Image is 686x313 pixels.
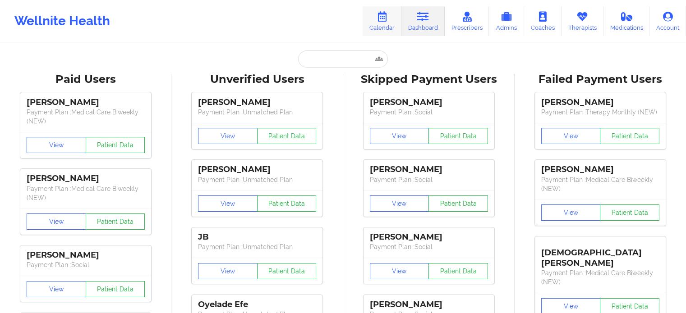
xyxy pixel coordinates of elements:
[541,97,659,108] div: [PERSON_NAME]
[370,108,488,117] p: Payment Plan : Social
[86,137,145,153] button: Patient Data
[363,6,401,36] a: Calendar
[370,97,488,108] div: [PERSON_NAME]
[428,128,488,144] button: Patient Data
[27,213,86,230] button: View
[600,128,659,144] button: Patient Data
[541,241,659,268] div: [DEMOGRAPHIC_DATA][PERSON_NAME]
[198,232,316,242] div: JB
[541,204,601,221] button: View
[370,242,488,251] p: Payment Plan : Social
[428,195,488,212] button: Patient Data
[370,164,488,175] div: [PERSON_NAME]
[27,260,145,269] p: Payment Plan : Social
[27,137,86,153] button: View
[257,263,317,279] button: Patient Data
[445,6,489,36] a: Prescribers
[27,173,145,184] div: [PERSON_NAME]
[521,73,680,86] div: Failed Payment Users
[370,128,429,144] button: View
[257,195,317,212] button: Patient Data
[86,281,145,297] button: Patient Data
[198,263,258,279] button: View
[541,128,601,144] button: View
[27,281,86,297] button: View
[370,263,429,279] button: View
[198,164,316,175] div: [PERSON_NAME]
[27,250,145,260] div: [PERSON_NAME]
[198,128,258,144] button: View
[257,128,317,144] button: Patient Data
[600,204,659,221] button: Patient Data
[562,6,603,36] a: Therapists
[198,108,316,117] p: Payment Plan : Unmatched Plan
[198,175,316,184] p: Payment Plan : Unmatched Plan
[370,232,488,242] div: [PERSON_NAME]
[541,108,659,117] p: Payment Plan : Therapy Monthly (NEW)
[370,195,429,212] button: View
[27,184,145,202] p: Payment Plan : Medical Care Biweekly (NEW)
[541,175,659,193] p: Payment Plan : Medical Care Biweekly (NEW)
[649,6,686,36] a: Account
[27,108,145,126] p: Payment Plan : Medical Care Biweekly (NEW)
[541,268,659,286] p: Payment Plan : Medical Care Biweekly (NEW)
[541,164,659,175] div: [PERSON_NAME]
[198,299,316,310] div: Oyelade Efe
[6,73,165,86] div: Paid Users
[428,263,488,279] button: Patient Data
[370,299,488,310] div: [PERSON_NAME]
[198,242,316,251] p: Payment Plan : Unmatched Plan
[370,175,488,184] p: Payment Plan : Social
[178,73,336,86] div: Unverified Users
[198,195,258,212] button: View
[524,6,562,36] a: Coaches
[401,6,445,36] a: Dashboard
[86,213,145,230] button: Patient Data
[603,6,650,36] a: Medications
[27,97,145,108] div: [PERSON_NAME]
[350,73,508,86] div: Skipped Payment Users
[489,6,524,36] a: Admins
[198,97,316,108] div: [PERSON_NAME]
